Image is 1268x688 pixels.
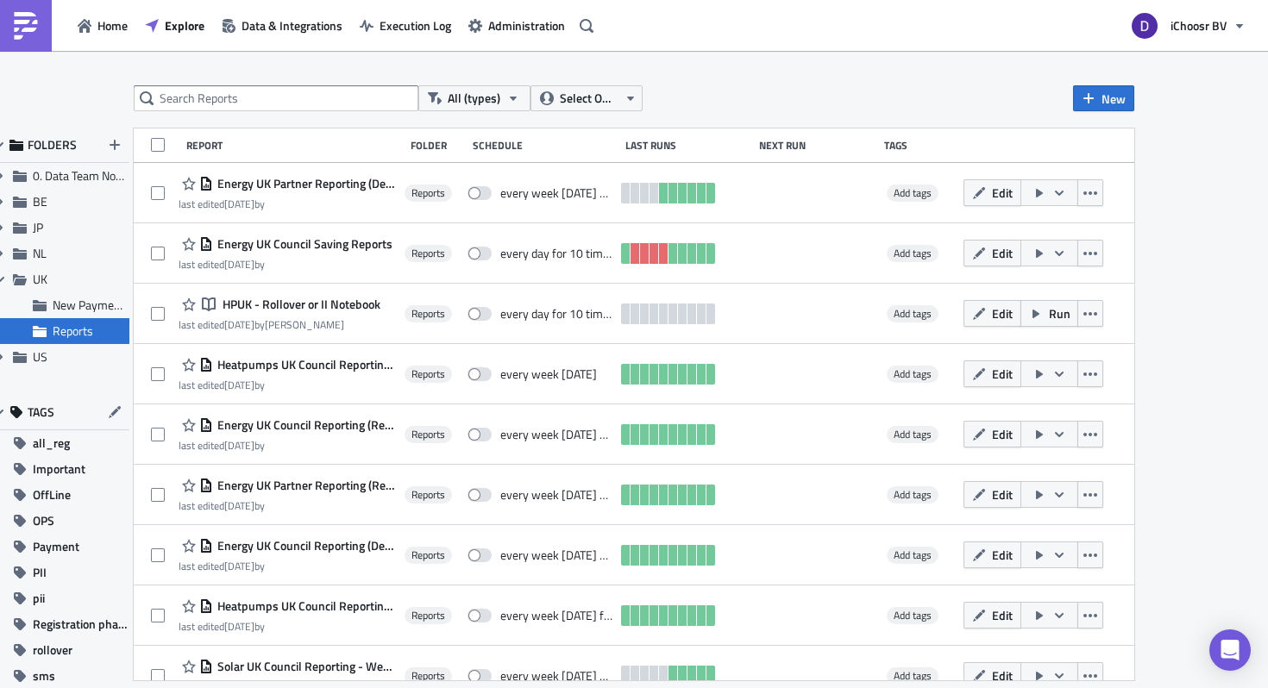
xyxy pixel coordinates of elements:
[33,585,45,611] span: pii
[97,16,128,34] span: Home
[887,185,938,202] span: Add tags
[992,606,1013,624] span: Edit
[1020,300,1078,327] button: Run
[53,296,211,314] span: New Payment Process Reports
[964,481,1021,508] button: Edit
[992,184,1013,202] span: Edit
[224,618,254,635] time: 2025-04-10T07:22:17Z
[500,547,612,563] div: every week on Monday until August 5, 2025
[33,508,54,534] span: OPS
[218,297,380,312] span: HPUK - Rollover or II Notebook
[992,365,1013,383] span: Edit
[894,305,932,322] span: Add tags
[179,499,396,512] div: last edited by
[488,16,565,34] span: Administration
[351,12,460,39] button: Execution Log
[894,366,932,382] span: Add tags
[884,139,956,152] div: Tags
[500,366,597,382] div: every week on Monday
[992,485,1013,503] span: Edit
[179,439,396,452] div: last edited by
[964,421,1021,447] button: Edit
[894,426,932,442] span: Add tags
[530,85,643,111] button: Select Owner
[887,667,938,685] span: Add tags
[224,196,254,212] time: 2025-04-16T15:40:55Z
[33,560,47,585] span: PII
[179,620,396,633] div: last edited by
[500,487,612,503] div: every week on Monday until July 28, 2025
[460,12,574,39] button: Administration
[887,245,938,262] span: Add tags
[33,637,72,663] span: rollover
[992,546,1013,564] span: Edit
[887,426,938,443] span: Add tags
[213,357,396,372] span: Heatpumps UK Council Reporting (Delivery)
[411,247,445,260] span: Reports
[69,12,136,39] button: Home
[179,197,396,210] div: last edited by
[1171,16,1227,34] span: iChoosr BV
[28,137,77,153] span: FOLDERS
[759,139,876,152] div: Next Run
[1049,304,1070,322] span: Run
[224,497,254,514] time: 2025-05-23T12:06:40Z
[964,360,1021,387] button: Edit
[224,316,254,333] time: 2025-06-26T11:56:32Z
[213,598,396,614] span: Heatpumps UK Council Reporting (Decision)
[887,486,938,503] span: Add tags
[179,378,396,391] div: last edited by
[964,300,1021,327] button: Edit
[992,304,1013,322] span: Edit
[500,668,612,684] div: every week on Monday until November 26, 2024
[887,607,938,624] span: Add tags
[500,185,612,201] div: every week on Monday until April 29, 2025
[179,560,396,572] div: last edited by
[53,322,93,340] span: Reports
[186,139,402,152] div: Report
[33,456,85,482] span: Important
[1209,629,1251,671] div: Open Intercom Messenger
[33,192,47,210] span: BE
[33,482,71,508] span: OffLine
[33,270,47,288] span: UK
[136,12,213,39] button: Explore
[28,404,54,420] span: TAGS
[165,16,204,34] span: Explore
[242,16,342,34] span: Data & Integrations
[179,258,392,271] div: last edited by
[992,244,1013,262] span: Edit
[12,12,40,40] img: PushMetrics
[411,186,445,200] span: Reports
[411,307,445,321] span: Reports
[894,185,932,201] span: Add tags
[411,609,445,622] span: Reports
[411,139,464,152] div: Folder
[380,16,451,34] span: Execution Log
[179,318,380,331] div: last edited by [PERSON_NAME]
[213,12,351,39] button: Data & Integrations
[33,611,129,637] span: Registration phase
[33,166,210,185] span: 0. Data Team Notebooks & Reports
[213,538,396,554] span: Energy UK Council Reporting (Decision)
[448,89,500,108] span: All (types)
[411,428,445,441] span: Reports
[33,347,47,366] span: US
[33,534,79,560] span: Payment
[1130,11,1159,41] img: Avatar
[894,607,932,623] span: Add tags
[411,367,445,381] span: Reports
[500,306,612,322] div: every day for 10 times
[1073,85,1134,111] button: New
[213,176,396,191] span: Energy UK Partner Reporting (Decision)
[894,245,932,261] span: Add tags
[560,89,618,108] span: Select Owner
[224,558,254,574] time: 2025-07-22T08:23:19Z
[500,608,612,623] div: every week on Monday for 6 times
[894,547,932,563] span: Add tags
